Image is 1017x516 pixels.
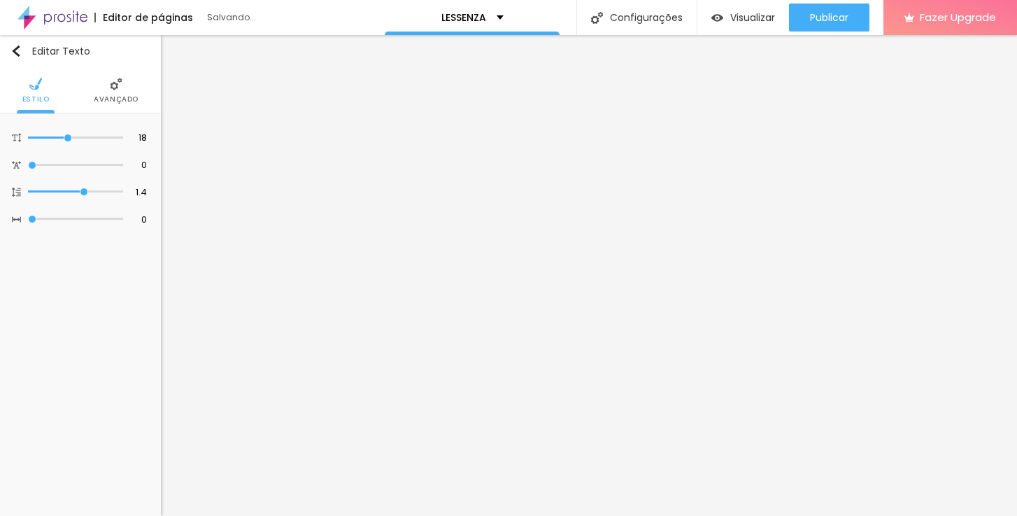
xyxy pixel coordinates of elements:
div: Salvando... [207,13,368,22]
img: Icone [591,12,603,24]
button: Visualizar [697,4,789,32]
img: Icone [10,46,22,57]
iframe: Editor [161,35,1017,516]
p: LESSENZA [441,13,486,22]
div: Editor de páginas [94,13,193,22]
img: Icone [12,215,21,224]
span: Visualizar [730,12,775,23]
img: Icone [12,188,21,197]
button: Publicar [789,4,869,32]
span: Publicar [810,12,848,23]
span: Fazer Upgrade [920,11,996,23]
img: Icone [12,160,21,169]
img: Icone [12,133,21,142]
span: Avançado [94,96,138,103]
div: Editar Texto [10,46,90,57]
img: Icone [110,78,122,90]
img: Icone [29,78,42,90]
img: view-1.svg [711,12,723,24]
span: Estilo [22,96,50,103]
